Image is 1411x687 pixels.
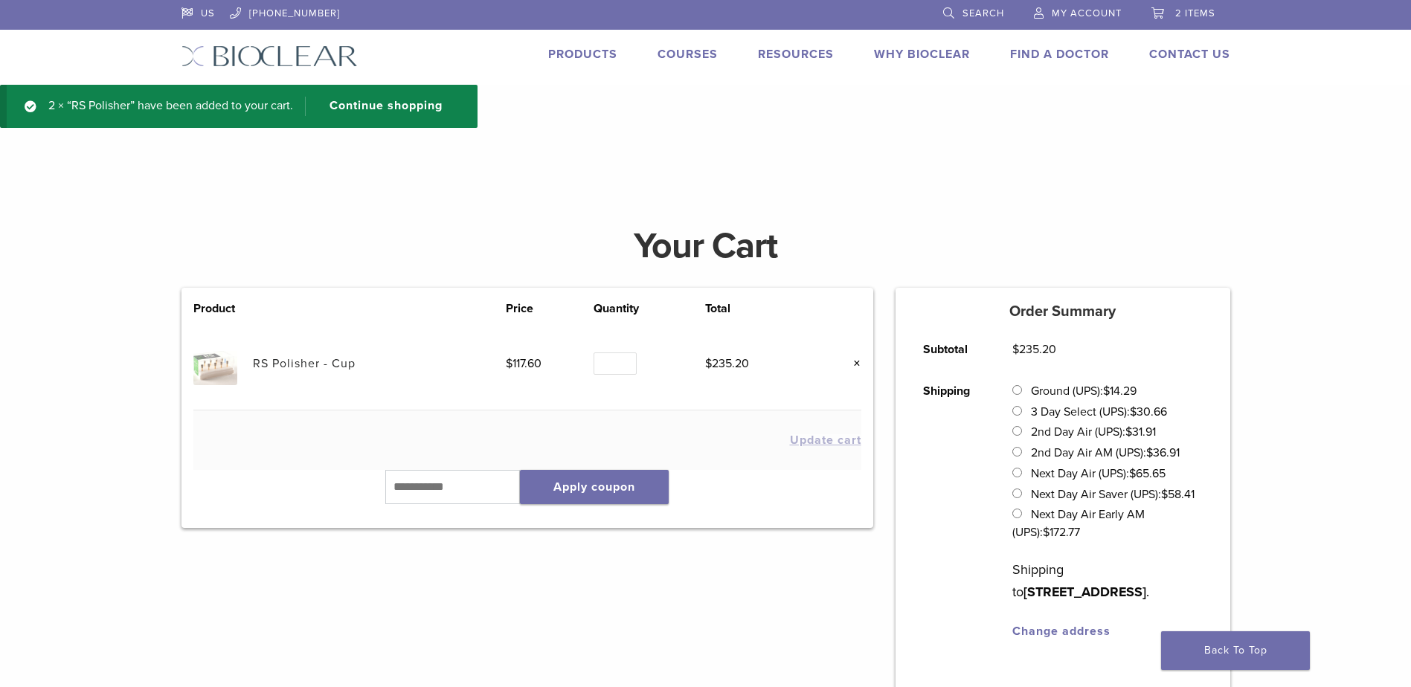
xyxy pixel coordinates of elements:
[170,228,1241,264] h1: Your Cart
[1129,466,1166,481] bdi: 65.65
[1012,342,1019,357] span: $
[305,97,454,116] a: Continue shopping
[1031,487,1195,502] label: Next Day Air Saver (UPS):
[548,47,617,62] a: Products
[1012,624,1111,639] a: Change address
[506,356,512,371] span: $
[907,329,996,370] th: Subtotal
[1146,445,1180,460] bdi: 36.91
[1149,47,1230,62] a: Contact Us
[1161,631,1310,670] a: Back To Top
[1031,425,1156,439] label: 2nd Day Air (UPS):
[1031,404,1167,419] label: 3 Day Select (UPS):
[874,47,970,62] a: Why Bioclear
[193,341,237,385] img: RS Polisher - Cup
[1043,525,1080,540] bdi: 172.77
[896,303,1230,320] h5: Order Summary
[705,356,749,371] bdi: 235.20
[1043,525,1050,540] span: $
[1129,466,1136,481] span: $
[506,300,594,317] th: Price
[520,470,669,504] button: Apply coupon
[193,300,253,317] th: Product
[758,47,834,62] a: Resources
[1031,466,1166,481] label: Next Day Air (UPS):
[1103,384,1110,399] span: $
[1130,404,1137,419] span: $
[842,354,861,373] a: Remove this item
[1052,7,1122,19] span: My Account
[1130,404,1167,419] bdi: 30.66
[907,370,996,652] th: Shipping
[705,356,712,371] span: $
[705,300,813,317] th: Total
[1161,487,1168,502] span: $
[1031,384,1137,399] label: Ground (UPS):
[1031,445,1180,460] label: 2nd Day Air AM (UPS):
[1125,425,1156,439] bdi: 31.91
[1012,558,1202,603] p: Shipping to .
[1023,584,1146,600] strong: [STREET_ADDRESS]
[1010,47,1109,62] a: Find A Doctor
[658,47,718,62] a: Courses
[1125,425,1132,439] span: $
[1012,507,1144,540] label: Next Day Air Early AM (UPS):
[1175,7,1215,19] span: 2 items
[181,45,358,67] img: Bioclear
[962,7,1004,19] span: Search
[594,300,705,317] th: Quantity
[1103,384,1137,399] bdi: 14.29
[790,434,861,446] button: Update cart
[1012,342,1056,357] bdi: 235.20
[1161,487,1195,502] bdi: 58.41
[253,356,356,371] a: RS Polisher - Cup
[506,356,541,371] bdi: 117.60
[1146,445,1153,460] span: $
